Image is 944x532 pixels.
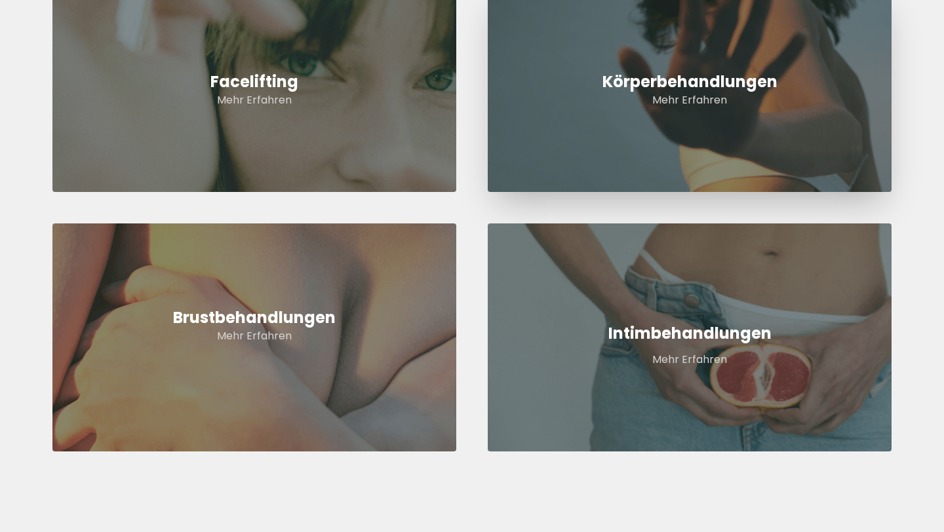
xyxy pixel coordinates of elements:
p: Mehr Erfahren [52,328,456,344]
p: Mehr Erfahren [52,92,456,108]
p: Mehr Erfahren [488,92,892,108]
h3: Körperbehandlungen [488,71,892,92]
h4: Brustbehandlungen [52,307,456,328]
h2: Facelifting [52,71,456,92]
h5: Intimbehandlungen [488,323,892,344]
a: IntimbehandlungenMehr Erfahren [488,223,892,451]
p: Mehr Erfahren [488,352,892,368]
a: BrustbehandlungenMehr Erfahren [52,223,456,451]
